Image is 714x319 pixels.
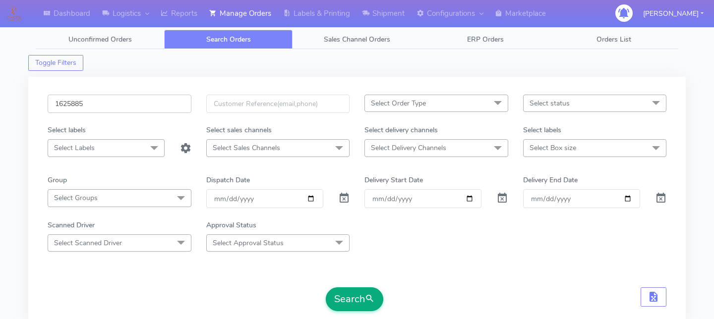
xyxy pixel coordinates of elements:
[68,35,132,44] span: Unconfirmed Orders
[206,125,272,135] label: Select sales channels
[530,143,576,153] span: Select Box size
[324,35,390,44] span: Sales Channel Orders
[326,287,383,311] button: Search
[206,95,350,113] input: Customer Reference(email,phone)
[530,99,570,108] span: Select status
[48,175,67,185] label: Group
[48,125,86,135] label: Select labels
[467,35,504,44] span: ERP Orders
[48,95,191,113] input: Order Id
[371,143,446,153] span: Select Delivery Channels
[636,3,711,24] button: [PERSON_NAME]
[54,193,98,203] span: Select Groups
[54,143,95,153] span: Select Labels
[36,30,678,49] ul: Tabs
[206,220,256,230] label: Approval Status
[364,175,423,185] label: Delivery Start Date
[523,175,578,185] label: Delivery End Date
[364,125,438,135] label: Select delivery channels
[213,238,284,248] span: Select Approval Status
[28,55,83,71] button: Toggle Filters
[206,175,250,185] label: Dispatch Date
[523,125,561,135] label: Select labels
[206,35,251,44] span: Search Orders
[213,143,280,153] span: Select Sales Channels
[48,220,95,230] label: Scanned Driver
[596,35,631,44] span: Orders List
[371,99,426,108] span: Select Order Type
[54,238,122,248] span: Select Scanned Driver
